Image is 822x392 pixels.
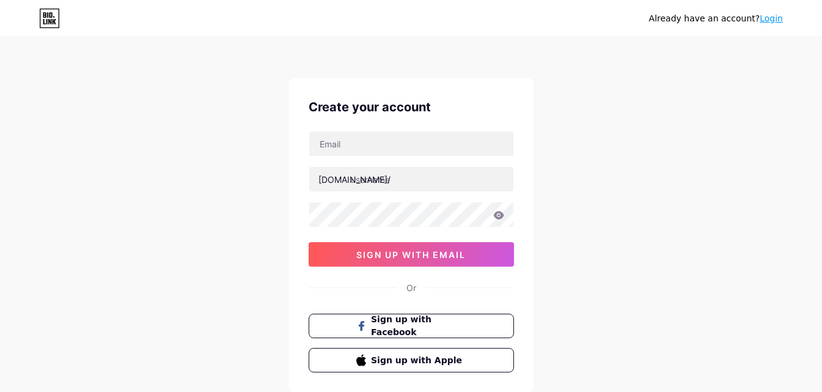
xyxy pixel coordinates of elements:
div: Or [406,281,416,294]
input: username [309,167,513,191]
a: Login [760,13,783,23]
button: Sign up with Apple [309,348,514,372]
input: Email [309,131,513,156]
button: Sign up with Facebook [309,314,514,338]
span: Sign up with Facebook [371,313,466,339]
div: [DOMAIN_NAME]/ [318,173,391,186]
span: Sign up with Apple [371,354,466,367]
span: sign up with email [356,250,466,260]
div: Already have an account? [649,12,783,25]
button: sign up with email [309,242,514,267]
div: Create your account [309,98,514,116]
